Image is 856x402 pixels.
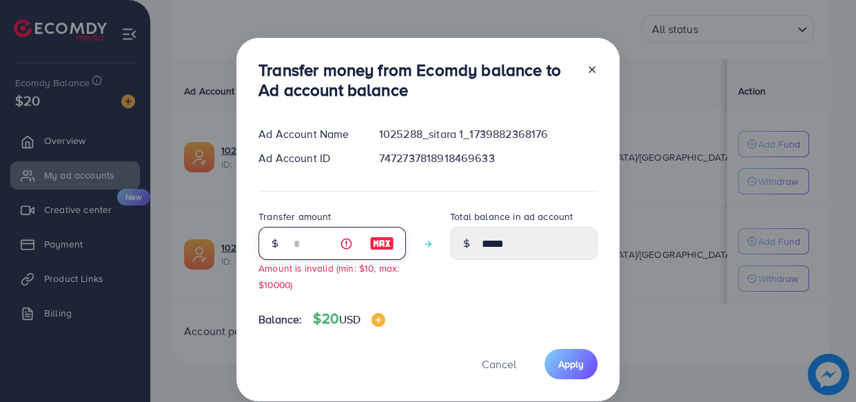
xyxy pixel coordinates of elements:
h3: Transfer money from Ecomdy balance to Ad account balance [258,60,575,100]
span: Apply [558,357,584,371]
small: Amount is invalid (min: $10, max: $10000) [258,261,399,290]
img: image [369,235,394,252]
div: 7472737818918469633 [368,150,609,166]
button: Apply [544,349,598,379]
div: 1025288_sitara 1_1739882368176 [368,126,609,142]
button: Cancel [465,349,533,379]
img: image [371,313,385,327]
label: Total balance in ad account [450,210,573,223]
span: Balance: [258,312,302,328]
span: USD [339,312,360,327]
div: Ad Account Name [247,126,368,142]
h4: $20 [313,310,385,328]
label: Transfer amount [258,210,331,223]
div: Ad Account ID [247,150,368,166]
span: Cancel [482,356,516,372]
